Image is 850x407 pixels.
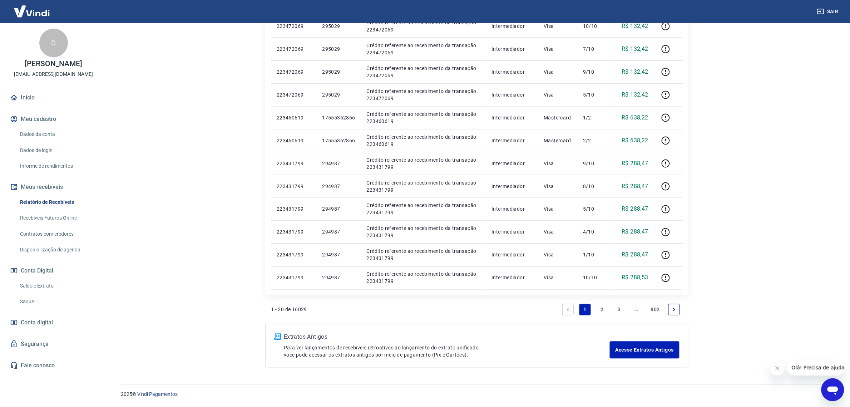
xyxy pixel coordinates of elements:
p: Intermediador [491,251,532,259]
p: 9/10 [583,68,604,75]
p: 294987 [322,160,355,167]
p: 295029 [322,23,355,30]
p: R$ 288,47 [622,251,649,259]
a: Informe de rendimentos [17,159,98,173]
p: R$ 288,47 [622,159,649,168]
p: 7/10 [583,45,604,53]
p: Intermediador [491,91,532,98]
a: Next page [668,304,680,315]
p: 294987 [322,274,355,281]
p: 2/2 [583,137,604,144]
p: 4/10 [583,229,604,236]
a: Page 802 [648,304,663,315]
p: Intermediador [491,137,532,144]
p: 223472069 [277,68,311,75]
p: 223431799 [277,251,311,259]
a: Previous page [562,304,574,315]
p: Visa [544,23,572,30]
p: R$ 132,42 [622,68,649,76]
a: Page 2 [597,304,608,315]
button: Conta Digital [9,263,98,279]
a: Conta digital [9,315,98,330]
a: Recebíveis Futuros Online [17,211,98,225]
p: 223431799 [277,206,311,213]
p: Intermediador [491,206,532,213]
p: Crédito referente ao recebimento da transação 223431799 [367,156,480,171]
p: 2025 © [121,391,833,398]
p: Crédito referente ao recebimento da transação 223431799 [367,202,480,216]
span: Olá! Precisa de ajuda? [4,5,60,11]
img: Vindi [9,0,55,22]
p: Visa [544,68,572,75]
p: Intermediador [491,23,532,30]
p: R$ 132,42 [622,22,649,30]
p: R$ 288,47 [622,228,649,236]
p: Visa [544,91,572,98]
p: Intermediador [491,114,532,121]
button: Meu cadastro [9,111,98,127]
p: 17555362866 [322,137,355,144]
a: Relatório de Recebíveis [17,195,98,210]
p: 223431799 [277,274,311,281]
p: 295029 [322,91,355,98]
p: 5/10 [583,206,604,213]
div: D [39,29,68,57]
p: Visa [544,160,572,167]
p: 223472069 [277,91,311,98]
p: 295029 [322,45,355,53]
p: 5/10 [583,91,604,98]
iframe: Mensagem da empresa [787,360,844,376]
p: Visa [544,229,572,236]
p: 223460619 [277,114,311,121]
p: Mastercard [544,137,572,144]
a: Contratos com credores [17,227,98,241]
p: Crédito referente ao recebimento da transação 223472069 [367,65,480,79]
p: 223431799 [277,183,311,190]
p: 223472069 [277,23,311,30]
p: Crédito referente ao recebimento da transação 223472069 [367,19,480,33]
iframe: Fechar mensagem [770,361,785,376]
a: Fale conosco [9,358,98,373]
p: Intermediador [491,183,532,190]
p: 223472069 [277,45,311,53]
p: 8/10 [583,183,604,190]
p: R$ 132,42 [622,90,649,99]
a: Page 3 [614,304,625,315]
p: Intermediador [491,45,532,53]
p: 223431799 [277,229,311,236]
p: Crédito referente ao recebimento da transação 223431799 [367,248,480,262]
p: [EMAIL_ADDRESS][DOMAIN_NAME] [14,70,93,78]
p: 295029 [322,68,355,75]
button: Sair [816,5,841,18]
p: Crédito referente ao recebimento da transação 223460619 [367,111,480,125]
a: Início [9,90,98,106]
a: Saldo e Extrato [17,279,98,293]
p: 294987 [322,229,355,236]
p: Mastercard [544,114,572,121]
p: Visa [544,274,572,281]
p: [PERSON_NAME] [25,60,82,68]
a: Vindi Pagamentos [137,392,178,397]
a: Acesse Extratos Antigos [610,342,679,359]
p: Crédito referente ao recebimento da transação 223431799 [367,225,480,239]
p: R$ 638,22 [622,113,649,122]
p: 10/10 [583,23,604,30]
a: Jump forward [631,304,642,315]
p: R$ 638,22 [622,136,649,145]
p: 17555362866 [322,114,355,121]
p: 294987 [322,206,355,213]
a: Dados de login [17,143,98,158]
p: Crédito referente ao recebimento da transação 223472069 [367,42,480,56]
p: 223460619 [277,137,311,144]
p: 10/10 [583,274,604,281]
p: 223431799 [277,160,311,167]
iframe: Botão para abrir a janela de mensagens [821,378,844,401]
p: Extratos Antigos [284,333,610,342]
p: 1/2 [583,114,604,121]
p: R$ 132,42 [622,45,649,53]
p: Para ver lançamentos de recebíveis retroativos ao lançamento do extrato unificado, você pode aces... [284,344,610,359]
p: 9/10 [583,160,604,167]
p: Visa [544,251,572,259]
img: ícone [274,334,281,340]
p: Intermediador [491,68,532,75]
